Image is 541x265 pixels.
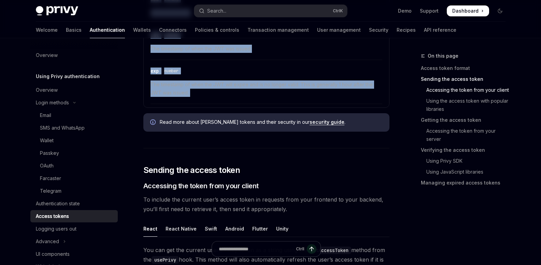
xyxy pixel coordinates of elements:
div: Logging users out [36,225,76,233]
a: Accessing the token from your client [421,85,511,95]
div: Flutter [252,221,268,237]
button: Toggle Login methods section [30,97,118,109]
a: Support [420,8,439,14]
a: Wallets [133,22,151,38]
a: Telegram [30,185,118,197]
div: Advanced [36,237,59,246]
div: Farcaster [40,174,61,182]
a: Authentication state [30,197,118,210]
a: Logging users out [30,223,118,235]
span: To include the current user’s access token in requests from your frontend to your backend, you’ll... [143,195,389,214]
a: security guide [310,119,344,125]
a: Wallet [30,134,118,147]
a: Authentication [90,22,125,38]
a: UI components [30,248,118,260]
div: Swift [205,221,217,237]
a: Policies & controls [195,22,239,38]
a: Overview [30,84,118,96]
a: Verifying the access token [421,145,511,156]
svg: Info [150,119,157,126]
a: Overview [30,49,118,61]
a: User management [317,22,361,38]
a: Access tokens [30,210,118,222]
a: Using the access token with popular libraries [421,95,511,115]
span: Accessing the token from your client [143,181,259,191]
div: Unity [276,221,288,237]
div: exp [151,68,159,74]
span: Read more about [PERSON_NAME] tokens and their security in our . [160,119,383,126]
a: Basics [66,22,82,38]
div: Passkey [40,149,59,157]
div: Email [40,111,51,119]
div: SMS and WhatsApp [40,124,85,132]
a: Farcaster [30,172,118,185]
a: Sending the access token [421,74,511,85]
a: Using JavaScript libraries [421,166,511,177]
a: Passkey [30,147,118,159]
div: Android [225,221,244,237]
span: Dashboard [452,8,479,14]
a: Welcome [36,22,58,38]
a: Accessing the token from your server [421,126,511,145]
button: Toggle dark mode [495,5,506,16]
a: OAuth [30,160,118,172]
a: Demo [398,8,412,14]
div: OAuth [40,162,54,170]
span: On this page [428,52,458,60]
button: Open search [194,5,347,17]
a: Connectors [159,22,187,38]
div: Telegram [40,187,61,195]
div: Search... [207,7,226,15]
div: Authentication state [36,200,80,208]
a: Getting the access token [421,115,511,126]
div: Wallet [40,136,54,145]
a: Security [369,22,388,38]
a: Dashboard [447,5,489,16]
span: The timestamp of when the JWT will expire and is no longer valid. This is generally 1 hour after ... [151,80,382,97]
img: dark logo [36,6,78,16]
a: API reference [424,22,456,38]
a: Recipes [397,22,416,38]
div: Overview [36,86,58,94]
div: Login methods [36,99,69,107]
a: Access token format [421,63,511,74]
button: Send message [307,244,316,254]
input: Ask a question... [219,241,293,256]
button: Toggle Advanced section [30,235,118,248]
span: number [164,68,179,74]
a: Using Privy SDK [421,156,511,166]
span: The timestamp of when the JWT was issued [151,45,382,53]
div: React [143,221,157,237]
div: UI components [36,250,70,258]
a: Email [30,109,118,121]
span: Sending the access token [143,165,240,176]
div: React Native [166,221,197,237]
a: SMS and WhatsApp [30,122,118,134]
div: Access tokens [36,212,69,220]
h5: Using Privy authentication [36,72,100,80]
span: Ctrl K [333,8,343,14]
a: Transaction management [247,22,309,38]
div: Overview [36,51,58,59]
a: Managing expired access tokens [421,177,511,188]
